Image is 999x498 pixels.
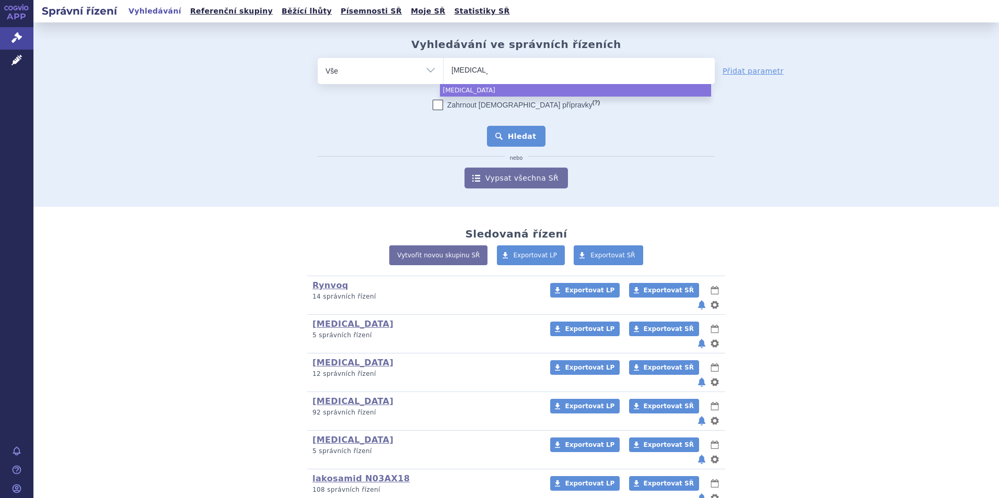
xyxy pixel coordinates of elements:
a: Exportovat SŘ [629,360,699,375]
a: Vytvořit novou skupinu SŘ [389,245,487,265]
a: Vyhledávání [125,4,184,18]
a: Exportovat LP [550,360,620,375]
button: lhůty [710,284,720,297]
span: Exportovat SŘ [644,480,694,487]
a: Exportovat LP [550,283,620,298]
button: nastavení [710,299,720,311]
button: lhůty [710,323,720,335]
span: Exportovat SŘ [590,252,635,259]
li: [MEDICAL_DATA] [440,84,711,97]
h2: Vyhledávání ve správních řízeních [411,38,621,51]
label: Zahrnout [DEMOGRAPHIC_DATA] přípravky [433,100,600,110]
p: 14 správních řízení [312,292,537,301]
span: Exportovat LP [565,364,614,371]
a: Exportovat LP [550,476,620,491]
a: [MEDICAL_DATA] [312,435,393,445]
button: notifikace [696,299,707,311]
a: Exportovat LP [497,245,565,265]
button: nastavení [710,376,720,388]
button: lhůty [710,438,720,451]
span: Exportovat LP [514,252,557,259]
abbr: (?) [593,99,600,106]
span: Exportovat SŘ [644,325,694,333]
span: Exportovat SŘ [644,441,694,448]
p: 12 správních řízení [312,370,537,378]
a: Statistiky SŘ [451,4,513,18]
p: 5 správních řízení [312,331,537,340]
a: Exportovat LP [550,322,620,336]
span: Exportovat SŘ [644,402,694,410]
a: Exportovat SŘ [629,322,699,336]
h2: Sledovaná řízení [465,228,567,240]
button: nastavení [710,337,720,350]
button: lhůty [710,361,720,374]
button: lhůty [710,477,720,490]
a: Vypsat všechna SŘ [464,168,568,188]
p: 108 správních řízení [312,485,537,494]
span: Exportovat LP [565,480,614,487]
button: notifikace [696,453,707,466]
a: Exportovat SŘ [629,399,699,413]
button: notifikace [696,414,707,427]
i: nebo [505,155,528,161]
a: Moje SŘ [408,4,448,18]
a: Exportovat LP [550,399,620,413]
button: nastavení [710,453,720,466]
a: Přidat parametr [723,66,784,76]
a: Referenční skupiny [187,4,276,18]
h2: Správní řízení [33,4,125,18]
button: nastavení [710,414,720,427]
a: Exportovat SŘ [574,245,643,265]
p: 5 správních řízení [312,447,537,456]
a: [MEDICAL_DATA] [312,319,393,329]
a: Rynvoq [312,280,349,290]
span: Exportovat LP [565,402,614,410]
button: notifikace [696,337,707,350]
span: Exportovat SŘ [644,364,694,371]
p: 92 správních řízení [312,408,537,417]
a: [MEDICAL_DATA] [312,358,393,367]
a: lakosamid N03AX18 [312,473,410,483]
button: lhůty [710,400,720,412]
button: notifikace [696,376,707,388]
span: Exportovat LP [565,325,614,333]
span: Exportovat LP [565,287,614,294]
a: [MEDICAL_DATA] [312,396,393,406]
span: Exportovat LP [565,441,614,448]
a: Exportovat LP [550,437,620,452]
a: Běžící lhůty [278,4,335,18]
a: Exportovat SŘ [629,476,699,491]
span: Exportovat SŘ [644,287,694,294]
a: Písemnosti SŘ [338,4,405,18]
a: Exportovat SŘ [629,283,699,298]
a: Exportovat SŘ [629,437,699,452]
button: Hledat [487,126,546,147]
